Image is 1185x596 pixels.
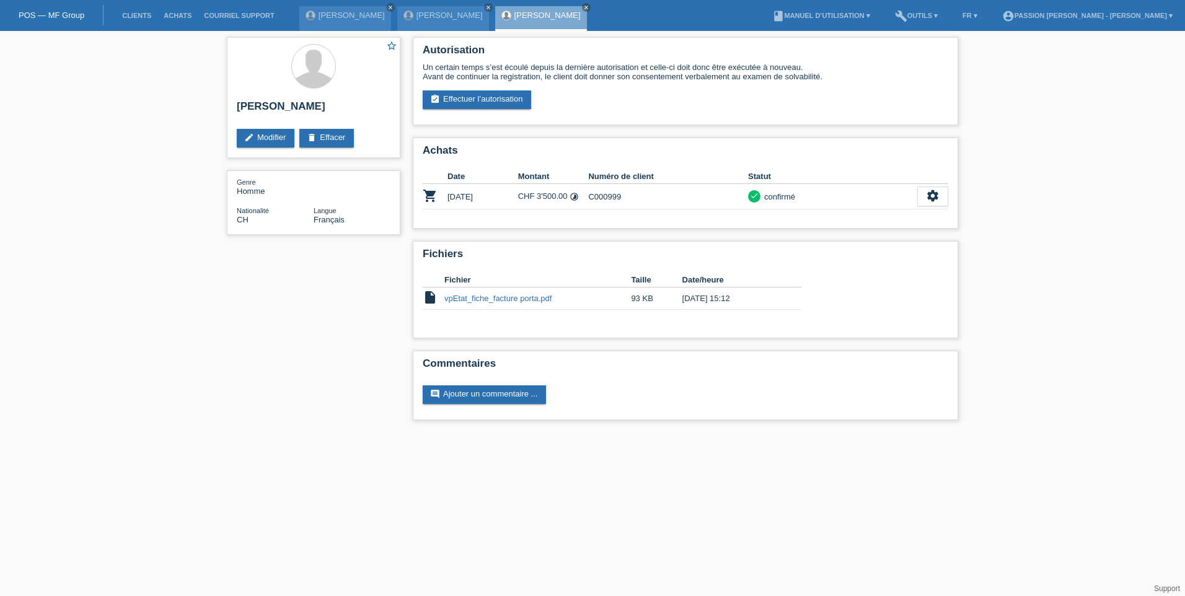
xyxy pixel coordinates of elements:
div: confirmé [760,190,795,203]
h2: Achats [423,144,948,163]
i: assignment_turned_in [430,94,440,104]
a: star_border [386,40,397,53]
i: edit [244,133,254,142]
a: deleteEffacer [299,129,354,147]
i: account_circle [1002,10,1015,22]
a: assignment_turned_inEffectuer l’autorisation [423,90,531,109]
a: POS — MF Group [19,11,84,20]
a: buildOutils ▾ [889,12,944,19]
i: close [387,4,394,11]
td: [DATE] 15:12 [682,287,784,310]
div: Homme [237,177,314,196]
td: C000999 [588,184,748,209]
a: Courriel Support [198,12,280,19]
a: bookManuel d’utilisation ▾ [766,12,876,19]
i: star_border [386,40,397,51]
div: Un certain temps s’est écoulé depuis la dernière autorisation et celle-ci doit donc être exécutée... [423,63,948,81]
a: vpEtat_fiche_facture porta.pdf [444,294,552,303]
a: Clients [116,12,157,19]
a: account_circlePassion [PERSON_NAME] - [PERSON_NAME] ▾ [996,12,1179,19]
a: close [484,3,493,12]
th: Fichier [444,273,631,287]
span: Français [314,215,345,224]
td: 93 KB [631,287,682,310]
a: editModifier [237,129,294,147]
i: check [750,191,759,200]
th: Montant [518,169,589,184]
th: Date [447,169,518,184]
i: comment [430,389,440,399]
a: Support [1154,584,1180,593]
th: Date/heure [682,273,784,287]
h2: Commentaires [423,357,948,376]
i: Taux fixes (12 versements) [570,192,579,201]
i: POSP00026550 [423,188,438,203]
h2: Fichiers [423,248,948,266]
a: close [582,3,591,12]
th: Statut [748,169,917,184]
i: insert_drive_file [423,290,438,305]
a: [PERSON_NAME] [514,11,581,20]
span: Suisse [237,215,249,224]
h2: [PERSON_NAME] [237,100,390,119]
a: [PERSON_NAME] [416,11,483,20]
th: Numéro de client [588,169,748,184]
i: delete [307,133,317,142]
th: Taille [631,273,682,287]
i: book [772,10,785,22]
h2: Autorisation [423,44,948,63]
i: close [583,4,589,11]
span: Langue [314,207,337,214]
a: close [386,3,395,12]
i: settings [926,189,940,203]
span: Nationalité [237,207,269,214]
a: commentAjouter un commentaire ... [423,385,546,404]
i: close [485,4,491,11]
span: Genre [237,178,256,186]
a: Achats [157,12,198,19]
td: CHF 3'500.00 [518,184,589,209]
a: [PERSON_NAME] [319,11,385,20]
td: [DATE] [447,184,518,209]
a: FR ▾ [956,12,984,19]
i: build [895,10,907,22]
